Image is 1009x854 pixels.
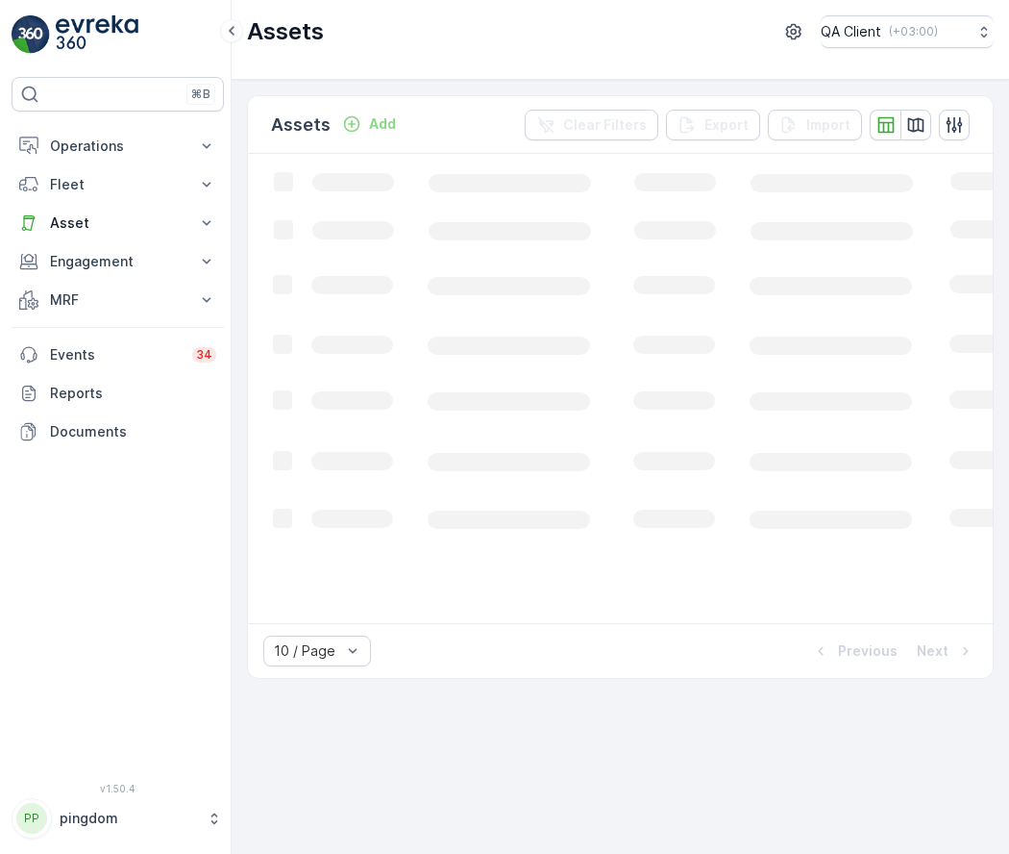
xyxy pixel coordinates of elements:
[271,112,331,138] p: Assets
[768,110,862,140] button: Import
[917,641,948,661] p: Next
[12,783,224,794] span: v 1.50.4
[12,204,224,242] button: Asset
[191,87,210,102] p: ⌘B
[12,336,224,374] a: Events34
[50,384,216,403] p: Reports
[12,165,224,204] button: Fleet
[12,15,50,54] img: logo
[12,374,224,413] a: Reports
[821,15,994,48] button: QA Client(+03:00)
[16,803,47,834] div: PP
[12,413,224,451] a: Documents
[666,110,760,140] button: Export
[334,113,404,136] button: Add
[56,15,138,54] img: logo_light-DOdMpM7g.png
[12,127,224,165] button: Operations
[369,114,396,134] p: Add
[12,798,224,839] button: PPpingdom
[50,290,185,310] p: MRF
[525,110,658,140] button: Clear Filters
[563,115,647,135] p: Clear Filters
[806,115,850,135] p: Import
[50,422,216,441] p: Documents
[196,347,212,363] p: 34
[50,213,185,233] p: Asset
[704,115,749,135] p: Export
[821,22,881,41] p: QA Client
[60,809,197,828] p: pingdom
[12,242,224,281] button: Engagement
[838,641,898,661] p: Previous
[809,640,899,663] button: Previous
[889,24,938,39] p: ( +03:00 )
[50,175,185,194] p: Fleet
[247,16,324,47] p: Assets
[50,252,185,271] p: Engagement
[915,640,977,663] button: Next
[12,281,224,319] button: MRF
[50,345,181,364] p: Events
[50,137,185,156] p: Operations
